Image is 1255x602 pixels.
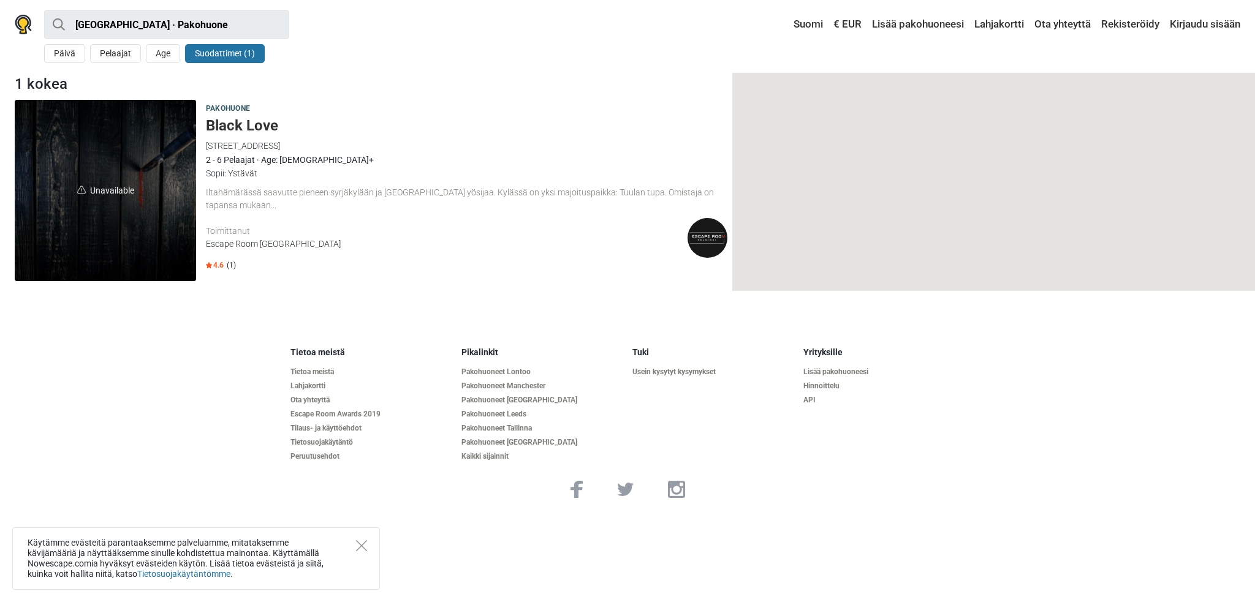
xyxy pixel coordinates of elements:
a: Kirjaudu sisään [1167,13,1240,36]
a: Lisää pakohuoneesi [869,13,967,36]
a: Tilaus- ja käyttöehdot [290,424,452,433]
a: € EUR [830,13,865,36]
span: Pakohuone [206,102,250,116]
div: Toimittanut [206,225,688,238]
a: Usein kysytyt kysymykset [632,367,794,377]
a: Suomi [782,13,826,36]
div: [STREET_ADDRESS] [206,139,727,152]
a: API [803,396,965,405]
div: 2 - 6 Pelaajat · Age: [DEMOGRAPHIC_DATA]+ [206,153,727,167]
a: Tietosuojakäytäntö [290,438,452,447]
a: Lisää pakohuoneesi [803,367,965,377]
h5: Tuki [632,347,794,358]
span: Unavailable [15,100,196,281]
div: Escape Room [GEOGRAPHIC_DATA] [206,238,688,250]
h5: Pikalinkit [461,347,623,358]
span: (1) [227,260,236,270]
button: Age [146,44,180,63]
h5: Yrityksille [803,347,965,358]
img: Star [206,262,212,268]
a: Tietoa meistä [290,367,452,377]
img: unavailable [77,186,86,194]
input: kokeile “London” [44,10,289,39]
img: Escape Room Helsinki [688,218,727,258]
a: Pakohuoneet Tallinna [461,424,623,433]
a: Pakohuoneet Lontoo [461,367,623,377]
div: Iltahämärässä saavutte pieneen syrjäkylään ja [GEOGRAPHIC_DATA] yösijaa. Kylässä on yksi majoitus... [206,186,727,212]
h5: Black Love [206,117,727,135]
a: Kaikki sijainnit [461,452,623,461]
button: Pelaajat [90,44,141,63]
a: Rekisteröidy [1098,13,1162,36]
a: Hinnoittelu [803,382,965,391]
a: Ota yhteyttä [1031,13,1094,36]
img: Nowescape logo [15,15,32,34]
div: 1 kokea [10,73,732,95]
a: Pakohuoneet [GEOGRAPHIC_DATA] [461,396,623,405]
button: Suodattimet (1) [185,44,265,63]
button: Close [356,540,367,551]
a: Peruutusehdot [290,452,452,461]
a: Ota yhteyttä [290,396,452,405]
a: unavailableUnavailable Black Love [15,100,196,281]
button: Päivä [44,44,85,63]
span: 4.6 [206,260,224,270]
div: Käytämme evästeitä parantaaksemme palveluamme, mitataksemme kävijämääriä ja näyttääksemme sinulle... [12,527,380,590]
a: Lahjakortti [290,382,452,391]
a: Pakohuoneet [GEOGRAPHIC_DATA] [461,438,623,447]
h5: Tietoa meistä [290,347,452,358]
a: Pakohuoneet Manchester [461,382,623,391]
div: Sopii: Ystävät [206,167,727,180]
a: Tietosuojakäytäntömme [137,569,230,579]
a: Pakohuoneet Leeds [461,410,623,419]
a: Lahjakortti [971,13,1027,36]
a: Escape Room Awards 2019 [290,410,452,419]
img: Suomi [785,20,794,29]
